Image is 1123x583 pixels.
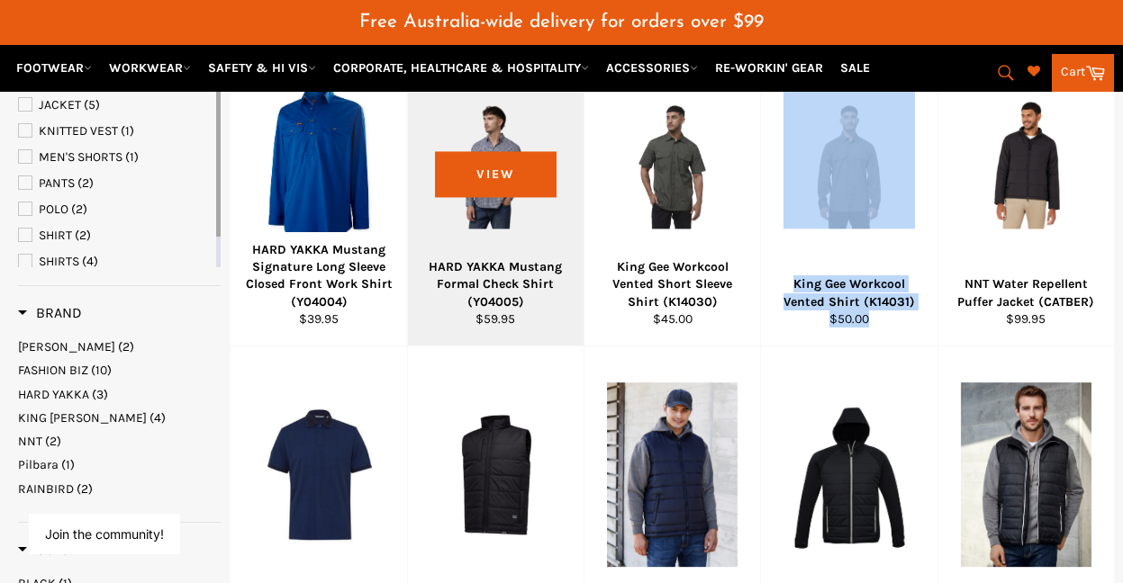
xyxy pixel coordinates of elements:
[201,52,323,84] a: SAFETY & HI VIS
[102,52,198,84] a: WORKWEAR
[121,123,134,139] span: (1)
[18,148,213,167] a: MEN'S SHORTS
[71,202,87,217] span: (2)
[39,175,75,191] span: PANTS
[359,13,764,31] span: Free Australia-wide delivery for orders over $99
[82,254,98,269] span: (4)
[18,304,82,321] span: Brand
[18,304,82,322] h3: Brand
[91,363,112,378] span: (10)
[118,339,134,354] span: (2)
[9,52,99,84] a: FOOTWEAR
[18,456,221,473] a: Pilbara
[75,228,91,243] span: (2)
[18,363,88,378] span: FASHION BIZ
[949,275,1102,310] div: NNT Water Repellent Puffer Jacket (CATBER)
[39,254,79,269] span: SHIRTS
[18,386,221,403] a: HARD YAKKA
[39,97,81,112] span: JACKET
[18,95,213,115] a: JACKET
[18,174,213,193] a: PANTS
[39,123,118,139] span: KNITTED VEST
[708,52,830,84] a: RE-WORKIN' GEAR
[18,387,89,402] span: HARD YAKKA
[18,433,221,450] a: NNT
[18,339,115,354] span: [PERSON_NAME]
[584,35,760,346] a: King Gee Workcool Vented Short Sleeve Shirt (K14030)King Gee Workcool Vented Short Sleeve Shirt (...
[125,149,139,165] span: (1)
[18,410,147,426] span: KING [PERSON_NAME]
[773,275,926,310] div: King Gee Workcool Vented Shirt (K14031)
[230,35,406,346] a: HARD YAKKA Mustang Signature Long Sleeve Closed Front Work Shirt (Y04004)HARD YAKKA Mustang Signa...
[18,226,213,246] a: SHIRT
[407,35,584,346] a: HARD YAKKA Mustang Formal Check Shirt (Y04005)HARD YAKKA Mustang Formal Check Shirt (Y04005)$59.9...
[39,202,68,217] span: POLO
[18,434,42,449] span: NNT
[45,526,164,542] button: Join the community!
[760,35,937,346] a: King Gee Workcool Vented Shirt (K14031)King Gee Workcool Vented Shirt (K14031)$50.00
[18,480,221,498] a: RAINBIRD
[18,200,213,220] a: POLO
[45,434,61,449] span: (2)
[61,457,75,472] span: (1)
[419,258,572,310] div: HARD YAKKA Mustang Formal Check Shirt (Y04005)
[18,541,78,558] span: Color
[18,362,221,379] a: FASHION BIZ
[18,121,213,141] a: KNITTED VEST
[18,252,213,272] a: SHIRTS
[596,258,749,310] div: King Gee Workcool Vented Short Sleeve Shirt (K14030)
[149,410,166,426] span: (4)
[92,387,108,402] span: (3)
[599,52,705,84] a: ACCESSORIES
[1052,54,1114,92] a: Cart
[937,35,1114,346] a: NNT Water Repellent Puffer Jacket (CATBER)NNT Water Repellent Puffer Jacket (CATBER)$99.95
[326,52,596,84] a: CORPORATE, HEALTHCARE & HOSPITALITY
[833,52,877,84] a: SALE
[39,149,122,165] span: MEN'S SHORTS
[18,457,59,472] span: Pilbara
[18,409,221,426] a: KING GEE
[18,541,78,559] h3: Color
[77,481,93,497] span: (2)
[84,97,100,112] span: (5)
[77,175,94,191] span: (2)
[18,338,221,355] a: BISLEY
[242,241,395,310] div: HARD YAKKA Mustang Signature Long Sleeve Closed Front Work Shirt (Y04004)
[39,228,72,243] span: SHIRT
[18,481,74,497] span: RAINBIRD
